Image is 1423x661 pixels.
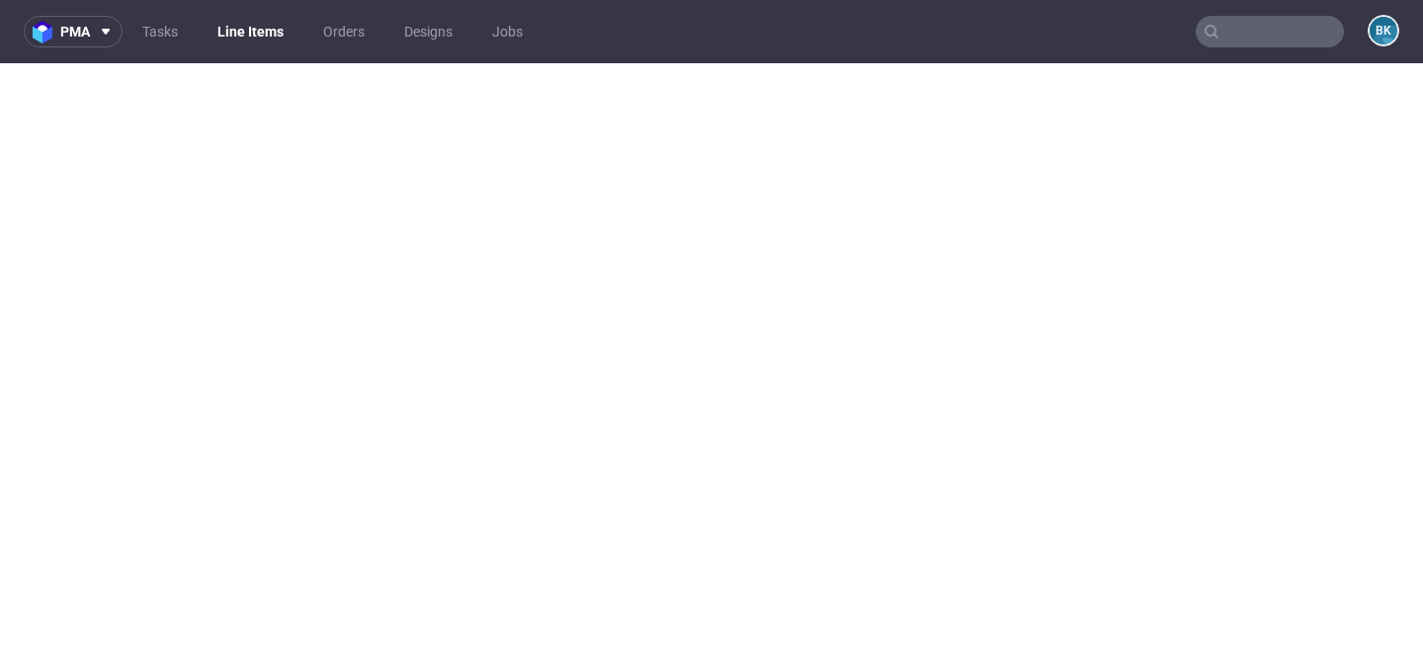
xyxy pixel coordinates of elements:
button: pma [24,16,123,47]
figcaption: BK [1370,17,1397,44]
a: Line Items [206,16,295,47]
img: logo [33,21,60,43]
a: Designs [392,16,464,47]
a: Jobs [480,16,535,47]
span: pma [60,25,90,39]
a: Orders [311,16,377,47]
a: Tasks [130,16,190,47]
